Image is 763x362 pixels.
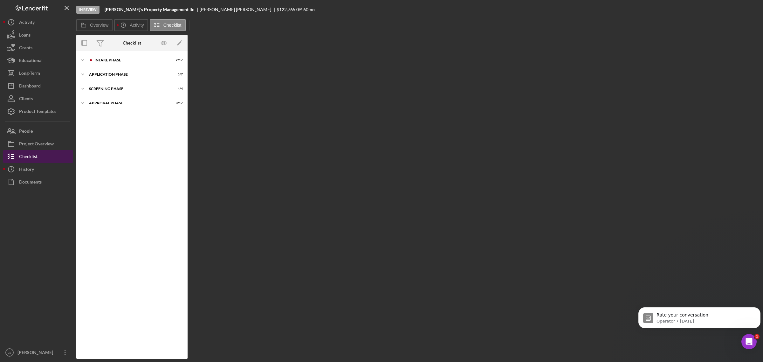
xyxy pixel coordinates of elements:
[89,73,167,76] div: Application Phase
[19,80,41,94] div: Dashboard
[277,7,295,12] span: $122,765
[114,19,148,31] button: Activity
[741,334,757,349] iframe: Intercom live chat
[3,92,73,105] button: Clients
[3,29,73,41] button: Loans
[200,7,277,12] div: [PERSON_NAME] [PERSON_NAME]
[3,80,73,92] button: Dashboard
[3,16,73,29] button: Activity
[150,19,186,31] button: Checklist
[296,7,302,12] div: 0 %
[3,137,73,150] button: Project Overview
[19,16,35,30] div: Activity
[636,294,763,345] iframe: Intercom notifications message
[171,58,183,62] div: 2 / 17
[89,87,167,91] div: Screening Phase
[94,58,167,62] div: Intake Phase
[105,7,194,12] b: [PERSON_NAME]’s Property Management llc
[3,105,73,118] button: Product Templates
[19,150,38,164] div: Checklist
[123,40,141,45] div: Checklist
[3,150,73,163] button: Checklist
[89,101,167,105] div: Approval Phase
[90,23,108,28] label: Overview
[3,41,73,54] button: Grants
[19,41,32,56] div: Grants
[171,87,183,91] div: 4 / 4
[19,137,54,152] div: Project Overview
[76,6,100,14] div: In Review
[130,23,144,28] label: Activity
[19,163,34,177] div: History
[19,176,42,190] div: Documents
[163,23,182,28] label: Checklist
[754,334,760,339] span: 1
[16,346,57,360] div: [PERSON_NAME]
[19,67,40,81] div: Long-Term
[19,105,56,119] div: Product Templates
[303,7,315,12] div: 60 mo
[8,351,11,354] text: LS
[3,125,73,137] button: People
[19,92,33,107] div: Clients
[3,54,73,67] button: Educational
[19,125,33,139] div: People
[19,29,31,43] div: Loans
[3,67,73,80] button: Long-Term
[171,101,183,105] div: 3 / 17
[76,19,113,31] button: Overview
[3,176,73,188] button: Documents
[3,346,73,359] button: LS[PERSON_NAME]
[171,73,183,76] div: 5 / 7
[19,54,43,68] div: Educational
[3,163,73,176] button: History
